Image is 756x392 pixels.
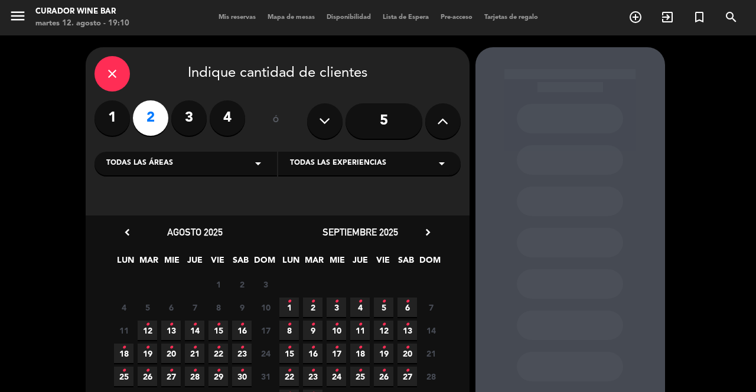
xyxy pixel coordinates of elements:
span: 26 [138,367,157,386]
i: • [145,338,149,357]
div: Indique cantidad de clientes [94,56,461,92]
span: 21 [421,344,441,363]
span: 6 [161,298,181,317]
span: VIE [208,253,227,273]
span: DOM [254,253,273,273]
span: 17 [256,321,275,340]
span: Todas las experiencias [290,158,386,169]
i: • [358,361,362,380]
i: • [405,315,409,334]
span: 10 [327,321,346,340]
span: Lista de Espera [377,14,435,21]
span: septiembre 2025 [322,226,398,238]
i: arrow_drop_down [251,156,265,171]
div: Curador Wine Bar [35,6,129,18]
i: • [311,361,315,380]
span: MAR [139,253,158,273]
i: • [405,338,409,357]
span: 2 [232,275,252,294]
i: • [145,315,149,334]
span: 17 [327,344,346,363]
span: 12 [374,321,393,340]
i: • [216,315,220,334]
span: 25 [114,367,133,386]
i: search [724,10,738,24]
span: MIE [162,253,181,273]
i: • [311,315,315,334]
span: Pre-acceso [435,14,478,21]
span: 31 [256,367,275,386]
span: 28 [421,367,441,386]
i: • [240,315,244,334]
span: 20 [161,344,181,363]
button: menu [9,7,27,29]
span: 4 [114,298,133,317]
span: 30 [232,367,252,386]
i: • [122,361,126,380]
i: chevron_left [121,226,133,239]
span: 21 [185,344,204,363]
span: 11 [114,321,133,340]
span: 22 [279,367,299,386]
span: 16 [232,321,252,340]
span: 15 [208,321,228,340]
i: • [382,292,386,311]
i: • [382,338,386,357]
span: 14 [185,321,204,340]
span: 14 [421,321,441,340]
span: JUE [350,253,370,273]
i: • [122,338,126,357]
span: 20 [397,344,417,363]
span: 8 [279,321,299,340]
i: • [287,315,291,334]
span: 27 [397,367,417,386]
span: 16 [303,344,322,363]
i: • [334,292,338,311]
span: 13 [161,321,181,340]
i: • [216,338,220,357]
span: 5 [374,298,393,317]
span: 1 [279,298,299,317]
span: 22 [208,344,228,363]
label: 3 [171,100,207,136]
span: 23 [232,344,252,363]
i: exit_to_app [660,10,674,24]
i: menu [9,7,27,25]
span: 2 [303,298,322,317]
i: • [169,315,173,334]
i: • [334,338,338,357]
i: • [358,338,362,357]
span: 9 [232,298,252,317]
i: • [358,292,362,311]
i: • [287,292,291,311]
span: 18 [114,344,133,363]
i: add_circle_outline [628,10,643,24]
span: LUN [281,253,301,273]
span: 6 [397,298,417,317]
i: • [145,361,149,380]
span: 13 [397,321,417,340]
i: • [193,338,197,357]
span: Mis reservas [213,14,262,21]
label: 1 [94,100,130,136]
span: 10 [256,298,275,317]
i: chevron_right [422,226,434,239]
span: 12 [138,321,157,340]
span: Mapa de mesas [262,14,321,21]
span: 8 [208,298,228,317]
span: 28 [185,367,204,386]
i: • [405,361,409,380]
span: 27 [161,367,181,386]
i: • [358,315,362,334]
span: DOM [419,253,439,273]
span: 9 [303,321,322,340]
span: SAB [396,253,416,273]
span: 24 [327,367,346,386]
span: 23 [303,367,322,386]
span: 29 [208,367,228,386]
div: martes 12. agosto - 19:10 [35,18,129,30]
i: • [405,292,409,311]
i: • [169,361,173,380]
span: SAB [231,253,250,273]
span: 24 [256,344,275,363]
